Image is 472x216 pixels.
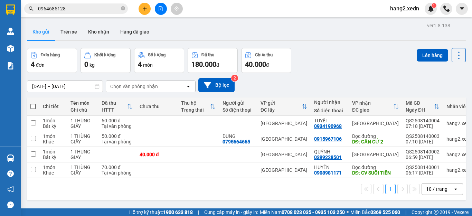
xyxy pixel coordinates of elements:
[70,149,95,160] div: 1 THUNG GIAY
[459,6,465,12] span: caret-down
[121,6,125,10] span: close-circle
[43,104,64,109] div: Chi tiết
[261,136,307,142] div: [GEOGRAPHIC_DATA]
[352,121,399,126] div: [GEOGRAPHIC_DATA]
[121,6,125,12] span: close-circle
[155,3,167,15] button: file-add
[129,208,193,216] span: Hỗ trợ kỹ thuật:
[181,100,210,106] div: Thu hộ
[198,208,199,216] span: |
[115,24,155,40] button: Hàng đã giao
[314,108,345,113] div: Số điện thoại
[110,83,158,90] div: Chọn văn phòng nhận
[38,5,120,12] input: Tìm tên, số ĐT hoặc mã đơn
[446,104,472,109] div: Nhân viên
[140,152,174,157] div: 40.000 đ
[27,24,55,40] button: Kho gửi
[31,60,35,68] span: 4
[94,53,115,57] div: Khối lượng
[428,6,434,12] img: icon-new-feature
[261,121,307,126] div: [GEOGRAPHIC_DATA]
[406,133,440,139] div: QS2508140003
[456,3,468,15] button: caret-down
[349,97,402,116] th: Toggle SortBy
[350,208,400,216] span: Miền Bắc
[102,100,127,106] div: Đã thu
[140,104,174,109] div: Chưa thu
[314,149,345,154] div: QUỲNH
[43,149,64,154] div: 1 món
[216,62,219,68] span: đ
[245,60,266,68] span: 40.000
[417,49,448,62] button: Lên hàng
[98,97,136,116] th: Toggle SortBy
[406,123,440,129] div: 07:18 [DATE]
[188,48,238,73] button: Đã thu180.000đ
[43,154,64,160] div: Bất kỳ
[102,139,133,144] div: Tại văn phòng
[406,118,440,123] div: QS2508140004
[427,22,450,29] div: ver 1.8.138
[385,184,396,194] button: 1
[406,100,434,106] div: Mã GD
[7,170,14,177] span: question-circle
[223,133,254,139] div: DUNG
[446,136,472,142] div: hang2.xedn
[43,123,64,129] div: Bất kỳ
[70,133,95,144] div: 1 THÙNG GIẤY
[198,78,235,92] button: Bộ lọc
[138,60,142,68] span: 4
[314,165,345,170] div: HUYỀN
[261,107,302,113] div: ĐC lấy
[7,201,14,208] span: message
[81,48,131,73] button: Khối lượng0kg
[314,123,342,129] div: 0934190968
[7,62,14,69] img: solution-icon
[402,97,443,116] th: Toggle SortBy
[191,60,216,68] span: 180.000
[255,53,273,57] div: Chưa thu
[201,53,214,57] div: Đã thu
[446,121,472,126] div: hang2.xedn
[406,139,440,144] div: 07:10 [DATE]
[261,152,307,157] div: [GEOGRAPHIC_DATA]
[406,165,440,170] div: QS2508140001
[102,133,133,139] div: 50.000 đ
[41,53,60,57] div: Đơn hàng
[223,139,250,144] div: 0795664665
[446,167,472,173] div: hang2.xedn
[36,62,45,68] span: đơn
[29,6,34,11] span: search
[223,107,254,113] div: Số điện thoại
[27,81,103,92] input: Select a date range.
[406,170,440,176] div: 06:17 [DATE]
[352,170,399,176] div: DĐ: CV SUỐI TIÊN
[7,45,14,52] img: warehouse-icon
[7,154,14,162] img: warehouse-icon
[266,62,269,68] span: đ
[352,107,393,113] div: ĐC giao
[257,97,311,116] th: Toggle SortBy
[385,4,425,13] span: hang2.xedn
[186,84,191,89] svg: open
[231,75,238,82] sup: 2
[406,154,440,160] div: 06:59 [DATE]
[43,118,64,123] div: 1 món
[433,3,435,8] span: 1
[406,149,440,154] div: QS2508140002
[260,208,345,216] span: Miền Nam
[453,186,459,192] svg: open
[181,107,210,113] div: Trạng thái
[443,6,450,12] img: phone-icon
[204,208,258,216] span: Cung cấp máy in - giấy in:
[134,48,184,73] button: Số lượng4món
[178,97,219,116] th: Toggle SortBy
[241,48,291,73] button: Chưa thu40.000đ
[426,186,447,192] div: 10 / trang
[102,107,127,113] div: HTTT
[70,118,95,129] div: 1 THÙNG GIẤY
[70,100,95,106] div: Tên món
[43,165,64,170] div: 1 món
[158,6,163,11] span: file-add
[446,152,472,157] div: hang2.xedn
